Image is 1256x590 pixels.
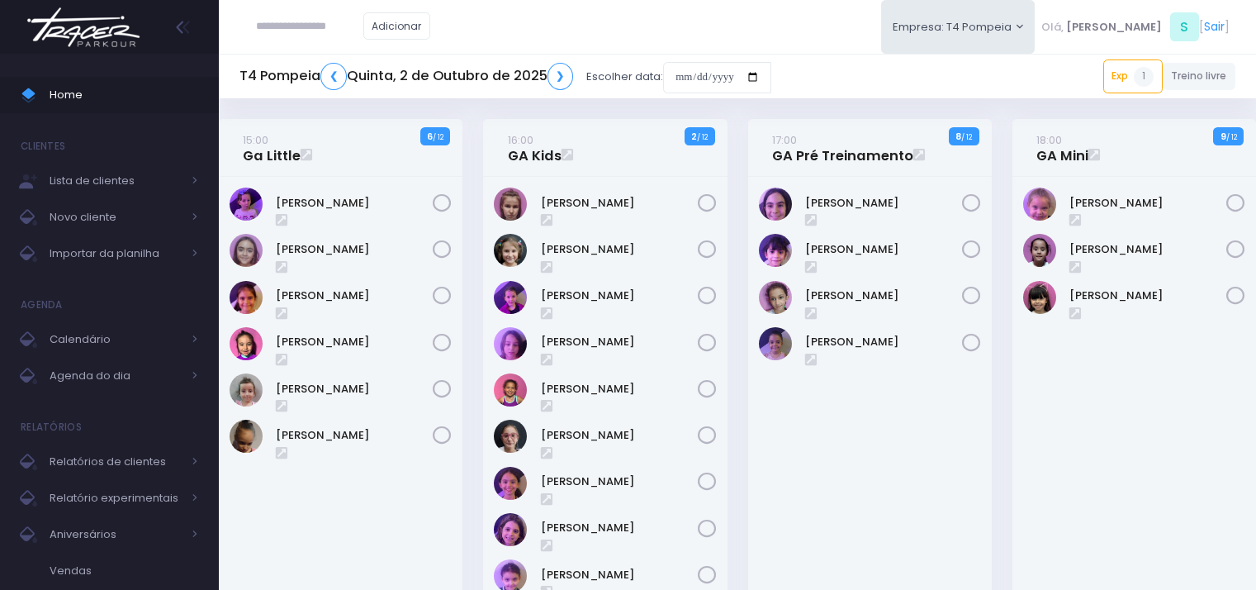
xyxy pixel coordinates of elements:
[1069,241,1226,258] a: [PERSON_NAME]
[759,188,792,221] img: Antonella Rossi Paes Previtalli
[239,63,573,90] h5: T4 Pompeia Quinta, 2 de Outubro de 2025
[541,381,698,397] a: [PERSON_NAME]
[21,130,65,163] h4: Clientes
[1036,132,1062,148] small: 18:00
[1023,281,1056,314] img: Maria Eduarda Lucarine Fachini
[691,130,697,143] strong: 2
[1170,12,1199,41] span: S
[50,329,182,350] span: Calendário
[1204,18,1225,36] a: Sair
[1103,59,1163,93] a: Exp1
[50,488,182,509] span: Relatório experimentais
[1220,130,1226,143] strong: 9
[433,132,443,142] small: / 12
[494,420,527,453] img: Julia Abrell Ribeiro
[1069,195,1226,212] a: [PERSON_NAME]
[805,195,962,212] a: [PERSON_NAME]
[541,288,698,304] a: [PERSON_NAME]
[1163,63,1236,90] a: Treino livre
[541,567,698,583] a: [PERSON_NAME]
[494,467,527,500] img: Lara Souza
[50,451,182,473] span: Relatórios de clientes
[1066,19,1162,36] span: [PERSON_NAME]
[541,195,698,212] a: [PERSON_NAME]
[697,132,708,142] small: / 12
[494,327,527,360] img: Gabriela Jordão Natacci
[50,365,182,387] span: Agenda do dia
[320,63,347,90] a: ❮
[230,327,263,360] img: Júlia Meneguim Merlo
[276,427,433,444] a: [PERSON_NAME]
[1226,132,1237,142] small: / 12
[50,524,182,545] span: Aniversários
[230,188,263,221] img: Alice Mattos
[276,381,433,397] a: [PERSON_NAME]
[50,560,198,582] span: Vendas
[276,334,433,350] a: [PERSON_NAME]
[1041,19,1064,36] span: Olá,
[541,334,698,350] a: [PERSON_NAME]
[494,234,527,267] img: Beatriz Abrell Ribeiro
[276,241,433,258] a: [PERSON_NAME]
[547,63,574,90] a: ❯
[759,281,792,314] img: Ivy Miki Miessa Guadanuci
[494,513,527,546] img: Laura Novaes Abud
[759,234,792,267] img: Isabela dela plata souza
[805,288,962,304] a: [PERSON_NAME]
[50,243,182,264] span: Importar da planilha
[772,131,913,164] a: 17:00GA Pré Treinamento
[508,131,562,164] a: 16:00GA Kids
[243,132,268,148] small: 15:00
[1069,288,1226,304] a: [PERSON_NAME]
[541,241,698,258] a: [PERSON_NAME]
[1036,131,1088,164] a: 18:00GA Mini
[1023,188,1056,221] img: Bella Mandelli
[805,334,962,350] a: [PERSON_NAME]
[230,281,263,314] img: Helena Ongarato Amorim Silva
[955,130,961,143] strong: 8
[230,420,263,453] img: Sophia Crispi Marques dos Santos
[230,234,263,267] img: Eloah Meneguim Tenorio
[363,12,431,40] a: Adicionar
[494,188,527,221] img: Antonia Landmann
[50,170,182,192] span: Lista de clientes
[1023,234,1056,267] img: Laura Lopes Rodrigues
[961,132,972,142] small: / 12
[541,520,698,536] a: [PERSON_NAME]
[276,288,433,304] a: [PERSON_NAME]
[541,427,698,444] a: [PERSON_NAME]
[1035,8,1235,45] div: [ ]
[427,130,433,143] strong: 6
[759,327,792,360] img: LIZ WHITAKER DE ALMEIDA BORGES
[50,207,182,228] span: Novo cliente
[494,374,527,407] img: Isabela Inocentini Pivovar
[50,84,198,106] span: Home
[21,288,63,321] h4: Agenda
[772,132,797,148] small: 17:00
[243,131,301,164] a: 15:00Ga Little
[508,132,533,148] small: 16:00
[276,195,433,212] a: [PERSON_NAME]
[21,411,82,444] h4: Relatórios
[230,374,263,407] img: Mirella Figueiredo Rojas
[541,473,698,490] a: [PERSON_NAME]
[1134,67,1154,87] span: 1
[494,281,527,314] img: Diana Rosa Oliveira
[239,58,771,96] div: Escolher data:
[805,241,962,258] a: [PERSON_NAME]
